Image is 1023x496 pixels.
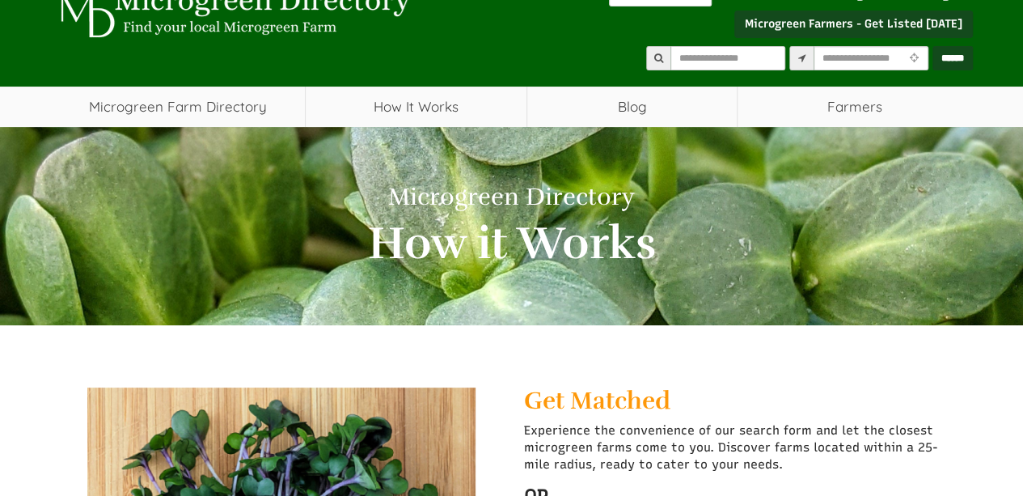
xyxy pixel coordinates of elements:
[63,218,961,269] h2: How it Works
[738,87,973,127] span: Farmers
[63,184,961,210] h1: Microgreen Directory
[524,422,961,474] p: Experience the convenience of our search form and let the closest microgreen farms come to you. D...
[906,53,923,64] i: Use Current Location
[524,386,670,416] a: Get Matched
[306,87,526,127] a: How It Works
[527,87,737,127] a: Blog
[51,87,306,127] a: Microgreen Farm Directory
[734,11,973,38] a: Microgreen Farmers - Get Listed [DATE]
